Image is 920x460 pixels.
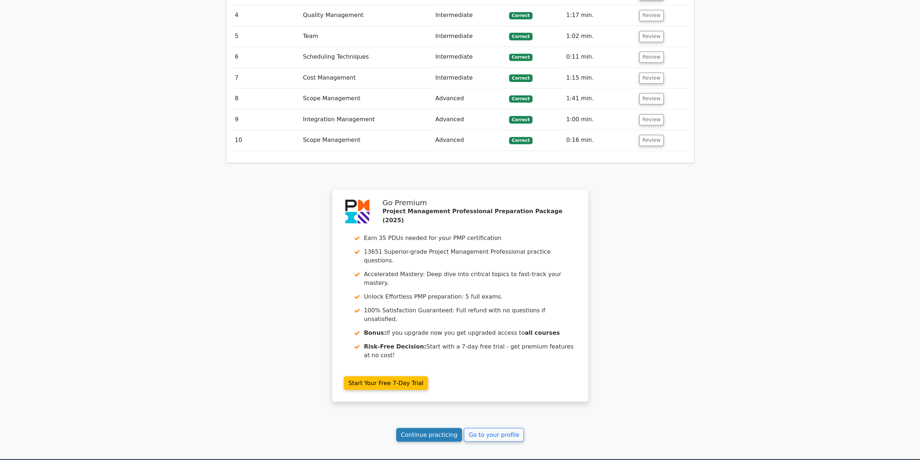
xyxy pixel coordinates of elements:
[509,33,532,40] span: Correct
[563,5,636,26] td: 1:17 min.
[232,47,300,67] td: 6
[563,130,636,151] td: 0:16 min.
[300,88,432,109] td: Scope Management
[464,428,524,442] a: Go to your profile
[509,95,532,102] span: Correct
[563,26,636,47] td: 1:02 min.
[432,5,506,26] td: Intermediate
[509,116,532,123] span: Correct
[509,137,532,144] span: Correct
[232,68,300,88] td: 7
[300,47,432,67] td: Scheduling Techniques
[639,10,664,21] button: Review
[300,109,432,130] td: Integration Management
[300,130,432,151] td: Scope Management
[563,88,636,109] td: 1:41 min.
[232,88,300,109] td: 8
[639,114,664,125] button: Review
[432,68,506,88] td: Intermediate
[232,5,300,26] td: 4
[639,93,664,104] button: Review
[432,88,506,109] td: Advanced
[232,130,300,151] td: 10
[300,68,432,88] td: Cost Management
[232,26,300,47] td: 5
[432,47,506,67] td: Intermediate
[432,130,506,151] td: Advanced
[639,72,664,84] button: Review
[639,31,664,42] button: Review
[639,51,664,63] button: Review
[432,109,506,130] td: Advanced
[300,5,432,26] td: Quality Management
[232,109,300,130] td: 9
[639,135,664,146] button: Review
[509,12,532,19] span: Correct
[563,68,636,88] td: 1:15 min.
[563,47,636,67] td: 0:11 min.
[396,428,462,442] a: Continue practicing
[432,26,506,47] td: Intermediate
[509,54,532,61] span: Correct
[509,74,532,81] span: Correct
[563,109,636,130] td: 1:00 min.
[300,26,432,47] td: Team
[344,376,428,390] a: Start Your Free 7-Day Trial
